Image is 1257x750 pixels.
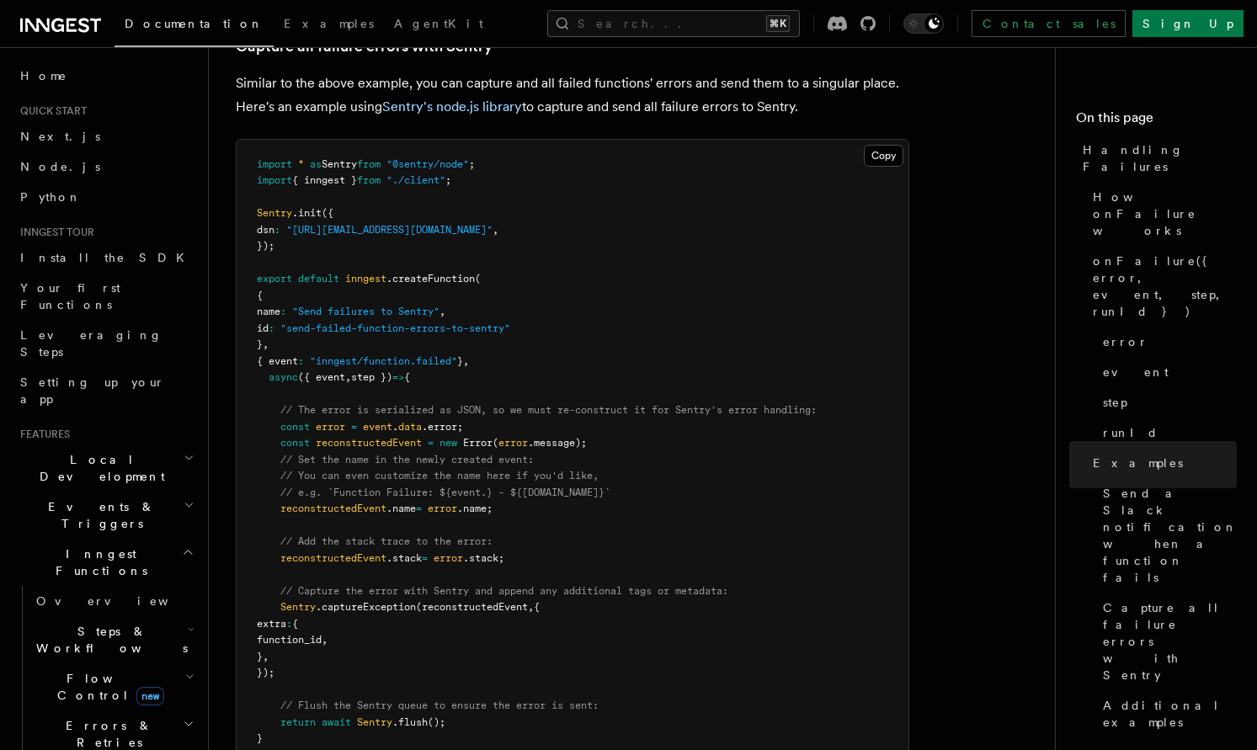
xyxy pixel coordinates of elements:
[13,152,198,182] a: Node.js
[280,437,310,449] span: const
[428,503,457,514] span: error
[292,207,322,219] span: .init
[13,444,198,492] button: Local Development
[766,15,790,32] kbd: ⌘K
[257,338,263,350] span: }
[463,355,469,367] span: ,
[292,174,357,186] span: { inngest }
[416,601,528,613] span: (reconstructedEvent
[257,355,298,367] span: { event
[20,328,162,359] span: Leveraging Steps
[292,618,298,630] span: {
[1076,135,1237,182] a: Handling Failures
[404,371,410,383] span: {
[1103,333,1148,350] span: error
[280,699,599,711] span: // Flush the Sentry queue to ensure the error is sent:
[322,634,328,646] span: ,
[398,421,422,433] span: data
[13,545,182,579] span: Inngest Functions
[286,224,493,236] span: "[URL][EMAIL_ADDRESS][DOMAIN_NAME]"
[528,437,587,449] span: .message);
[384,5,493,45] a: AgentKit
[13,492,198,539] button: Events & Triggers
[257,322,269,334] span: id
[280,421,310,433] span: const
[316,601,416,613] span: .captureException
[310,158,322,170] span: as
[428,437,434,449] span: =
[357,716,392,728] span: Sentry
[1103,424,1158,441] span: runId
[1103,485,1238,586] span: Send a Slack notification when a function fails
[1096,478,1237,593] a: Send a Slack notification when a function fails
[20,251,194,264] span: Install the SDK
[13,61,198,91] a: Home
[439,306,445,317] span: ,
[280,503,386,514] span: reconstructedEvent
[422,552,428,564] span: =
[1086,448,1237,478] a: Examples
[392,371,404,383] span: =>
[280,585,728,597] span: // Capture the error with Sentry and append any additional tags or metadata:
[386,273,475,285] span: .createFunction
[13,498,184,532] span: Events & Triggers
[280,470,599,481] span: // You can even customize the name here if you'd like,
[469,158,475,170] span: ;
[1093,455,1183,471] span: Examples
[463,552,504,564] span: .stack;
[13,320,198,367] a: Leveraging Steps
[280,601,316,613] span: Sentry
[445,174,451,186] span: ;
[13,451,184,485] span: Local Development
[972,10,1126,37] a: Contact sales
[439,437,457,449] span: new
[257,618,286,630] span: extra
[345,273,386,285] span: inngest
[1093,189,1237,239] span: How onFailure works
[498,437,528,449] span: error
[274,5,384,45] a: Examples
[20,160,100,173] span: Node.js
[257,732,263,744] span: }
[13,104,87,118] span: Quick start
[1103,394,1127,411] span: step
[13,121,198,152] a: Next.js
[528,601,534,613] span: ,
[13,428,70,441] span: Features
[257,651,263,662] span: }
[125,17,264,30] span: Documentation
[1103,697,1237,731] span: Additional examples
[1096,357,1237,387] a: event
[284,17,374,30] span: Examples
[416,503,422,514] span: =
[29,663,198,710] button: Flow Controlnew
[1096,593,1237,690] a: Capture all failure errors with Sentry
[386,174,445,186] span: "./client"
[392,716,428,728] span: .flush
[280,716,316,728] span: return
[1086,182,1237,246] a: How onFailure works
[394,17,483,30] span: AgentKit
[29,586,198,616] a: Overview
[13,539,198,586] button: Inngest Functions
[298,273,339,285] span: default
[263,338,269,350] span: ,
[351,371,392,383] span: step })
[36,594,210,608] span: Overview
[274,224,280,236] span: :
[428,716,445,728] span: ();
[363,421,392,433] span: event
[1103,599,1237,684] span: Capture all failure errors with Sentry
[864,145,903,167] button: Copy
[29,623,188,657] span: Steps & Workflows
[316,437,422,449] span: reconstructedEvent
[1083,141,1237,175] span: Handling Failures
[257,224,274,236] span: dsn
[457,503,493,514] span: .name;
[547,10,800,37] button: Search...⌘K
[257,634,322,646] span: function_id
[115,5,274,47] a: Documentation
[280,322,510,334] span: "send-failed-function-errors-to-sentry"
[20,190,82,204] span: Python
[1076,108,1237,135] h4: On this page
